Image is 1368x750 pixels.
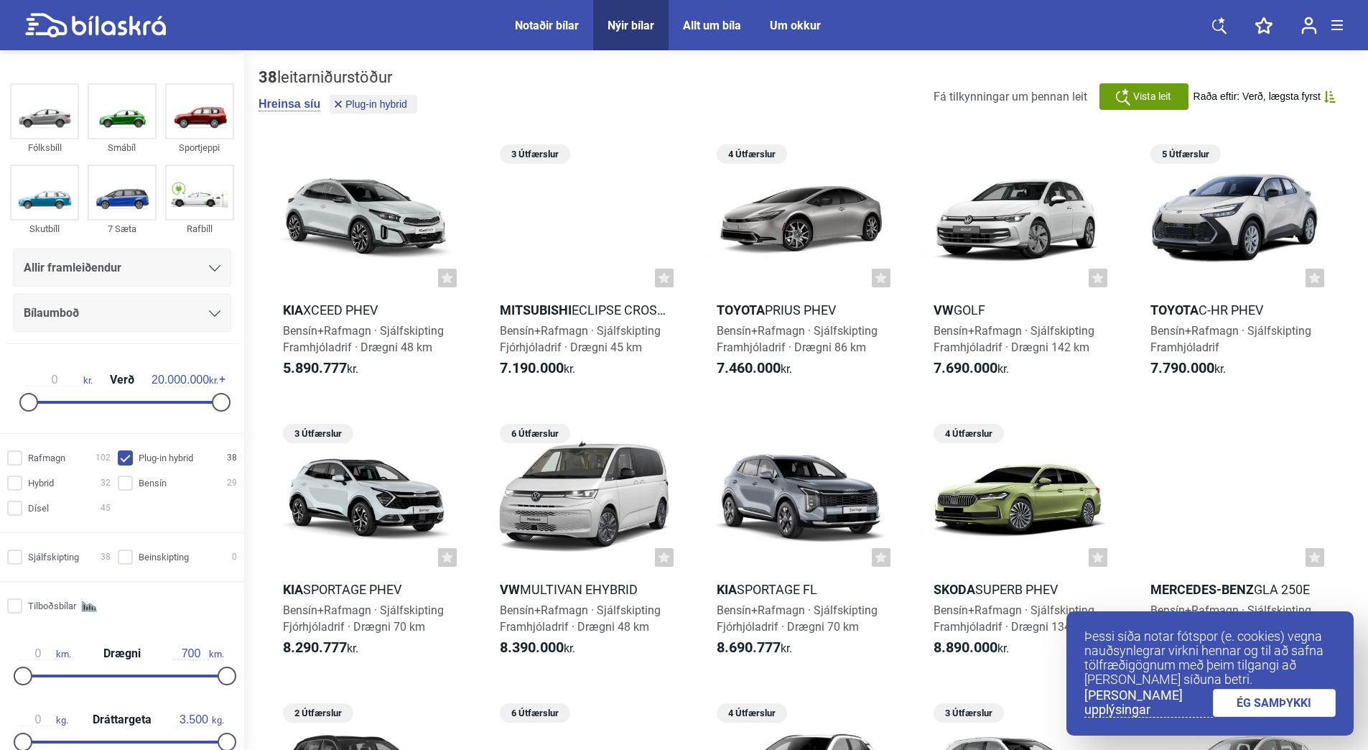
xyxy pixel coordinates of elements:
[1193,91,1321,103] span: Raða eftir: Verð, lægsta fyrst
[270,139,464,390] a: KiaXCeed PHEVBensín+Rafmagn · SjálfskiptingFramhjóladrif · Drægni 48 km5.890.777kr.
[290,424,346,443] span: 3 Útfærslur
[717,359,781,376] b: 7.460.000
[921,302,1115,318] h2: Golf
[1150,302,1199,318] b: Toyota
[934,582,975,597] b: Skoda
[608,19,654,32] div: Nýir bílar
[330,95,417,114] button: Plug-in hybrid
[934,359,997,376] b: 7.690.000
[704,419,898,670] a: KiaSportage FLBensín+Rafmagn · SjálfskiptingFjórhjóladrif · Drægni 70 km8.690.777kr.
[283,360,358,377] span: kr.
[176,713,224,726] span: kg.
[152,374,218,386] span: kr.
[270,302,464,318] h2: XCeed PHEV
[227,450,237,466] span: 38
[507,703,563,723] span: 6 Útfærslur
[1137,302,1331,318] h2: C-HR PHEV
[683,19,741,32] a: Allt um bíla
[259,68,421,87] div: leitarniðurstöður
[704,139,898,390] a: 4 ÚtfærslurToyotaPrius PHEVBensín+Rafmagn · SjálfskiptingFramhjóladrif · Drægni 86 km7.460.000kr.
[704,302,898,318] h2: Prius PHEV
[1137,581,1331,598] h2: GLA 250e
[259,97,320,111] button: Hreinsa síu
[500,603,661,634] span: Bensín+Rafmagn · Sjálfskipting Framhjóladrif · Drægni 48 km
[934,603,1094,634] span: Bensín+Rafmagn · Sjálfskipting Framhjóladrif · Drægni 134 km
[1150,360,1226,377] span: kr.
[500,359,564,376] b: 7.190.000
[106,374,138,386] span: Verð
[232,550,237,565] span: 0
[1084,688,1213,718] a: [PERSON_NAME] upplýsingar
[24,303,79,323] span: Bílaumboð
[89,714,155,726] span: Dráttargeta
[100,648,144,659] span: Drægni
[500,324,661,354] span: Bensín+Rafmagn · Sjálfskipting Fjórhjóladrif · Drægni 45 km
[507,424,563,443] span: 6 Útfærslur
[1150,324,1311,354] span: Bensín+Rafmagn · Sjálfskipting Framhjóladrif
[934,360,1009,377] span: kr.
[1150,359,1214,376] b: 7.790.000
[717,324,878,354] span: Bensín+Rafmagn · Sjálfskipting Framhjóladrif · Drægni 86 km
[165,221,234,237] div: Rafbíll
[941,424,997,443] span: 4 Útfærslur
[1158,144,1214,164] span: 5 Útfærslur
[1137,139,1331,390] a: 5 ÚtfærslurToyotaC-HR PHEVBensín+Rafmagn · SjálfskiptingFramhjóladrif7.790.000kr.
[283,302,303,318] b: Kia
[934,639,1009,657] span: kr.
[283,324,444,354] span: Bensín+Rafmagn · Sjálfskipting Framhjóladrif · Drægni 48 km
[345,99,407,109] span: Plug-in hybrid
[921,581,1115,598] h2: Superb PHEV
[717,582,737,597] b: Kia
[283,639,358,657] span: kr.
[507,144,563,164] span: 3 Útfærslur
[101,476,111,491] span: 32
[20,713,68,726] span: kg.
[88,221,157,237] div: 7 Sæta
[165,139,234,156] div: Sportjeppi
[717,603,878,634] span: Bensín+Rafmagn · Sjálfskipting Fjórhjóladrif · Drægni 70 km
[487,419,681,670] a: 6 ÚtfærslurVWMultivan eHybridBensín+Rafmagn · SjálfskiptingFramhjóladrif · Drægni 48 km8.390.000kr.
[500,639,564,656] b: 8.390.000
[1150,603,1311,634] span: Bensín+Rafmagn · Sjálfskipting Framhjóladrif · Drægni 74 km
[270,581,464,598] h2: Sportage PHEV
[139,476,167,491] span: Bensín
[227,476,237,491] span: 29
[770,19,821,32] div: Um okkur
[1301,17,1317,34] img: user-login.svg
[28,501,49,516] span: Dísel
[934,90,1087,103] span: Fá tilkynningar um þennan leit
[717,639,792,657] span: kr.
[283,603,444,634] span: Bensín+Rafmagn · Sjálfskipting Fjórhjóladrif · Drægni 70 km
[28,598,76,614] span: Tilboðsbílar
[26,374,93,386] span: kr.
[283,639,347,656] b: 8.290.777
[101,550,111,565] span: 38
[941,703,997,723] span: 3 Útfærslur
[28,450,65,466] span: Rafmagn
[283,582,303,597] b: Kia
[259,68,277,86] b: 38
[724,703,780,723] span: 4 Útfærslur
[487,581,681,598] h2: Multivan eHybrid
[270,419,464,670] a: 3 ÚtfærslurKiaSportage PHEVBensín+Rafmagn · SjálfskiptingFjórhjóladrif · Drægni 70 km8.290.777kr.
[10,139,79,156] div: Fólksbíll
[1084,629,1336,687] p: Þessi síða notar fótspor (e. cookies) vegna nauðsynlegrar virkni hennar og til að safna tölfræðig...
[20,647,71,660] span: km.
[24,258,121,278] span: Allir framleiðendur
[139,450,193,466] span: Plug-in hybrid
[487,139,681,390] a: 3 ÚtfærslurMitsubishiEclipse Cross PHEVBensín+Rafmagn · SjálfskiptingFjórhjóladrif · Drægni 45 km...
[515,19,579,32] div: Notaðir bílar
[96,450,111,466] span: 102
[717,302,765,318] b: Toyota
[1213,689,1336,717] a: ÉG SAMÞYKKI
[88,139,157,156] div: Smábíl
[500,582,520,597] b: VW
[500,639,575,657] span: kr.
[500,360,575,377] span: kr.
[934,324,1094,354] span: Bensín+Rafmagn · Sjálfskipting Framhjóladrif · Drægni 142 km
[139,550,189,565] span: Beinskipting
[934,639,997,656] b: 8.890.000
[934,302,954,318] b: VW
[28,550,79,565] span: Sjálfskipting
